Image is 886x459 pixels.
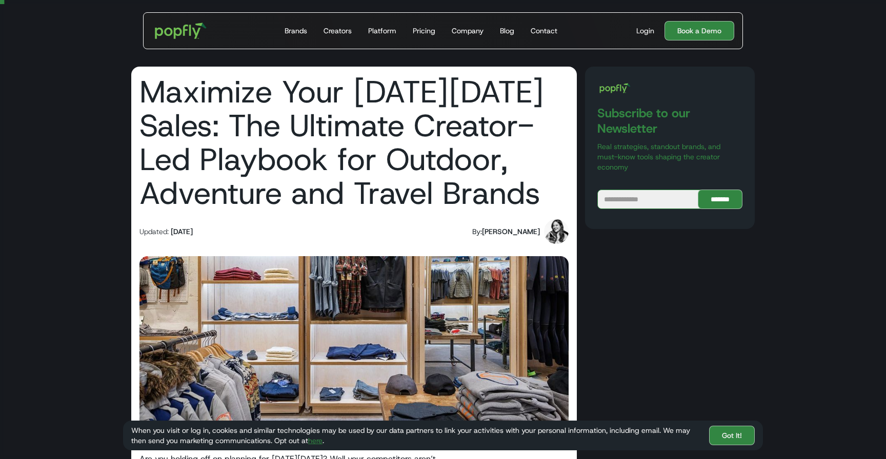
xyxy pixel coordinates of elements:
div: [PERSON_NAME] [482,226,540,237]
div: Company [452,26,484,36]
a: Contact [527,13,561,49]
div: Platform [368,26,396,36]
div: Contact [531,26,557,36]
a: Company [448,13,488,49]
div: Brands [285,26,307,36]
a: Blog [496,13,518,49]
h3: Subscribe to our Newsletter [597,106,742,136]
div: [DATE] [171,226,193,237]
a: Login [632,26,658,36]
a: home [148,15,214,46]
div: Pricing [413,26,435,36]
div: When you visit or log in, cookies and similar technologies may be used by our data partners to li... [131,425,701,446]
div: Login [636,26,654,36]
a: Brands [280,13,311,49]
a: Pricing [409,13,439,49]
h1: Maximize Your [DATE][DATE] Sales: The Ultimate Creator-Led Playbook for Outdoor, Adventure and Tr... [139,75,569,210]
a: Got It! [709,426,755,445]
a: here [308,436,323,445]
div: Updated: [139,226,169,237]
a: Book a Demo [664,21,734,40]
a: Platform [364,13,400,49]
div: Blog [500,26,514,36]
a: Creators [319,13,356,49]
div: Creators [324,26,352,36]
form: Blog Subscribe [597,190,742,209]
div: By: [472,226,482,237]
p: Real strategies, standout brands, and must-know tools shaping the creator economy [597,141,742,172]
